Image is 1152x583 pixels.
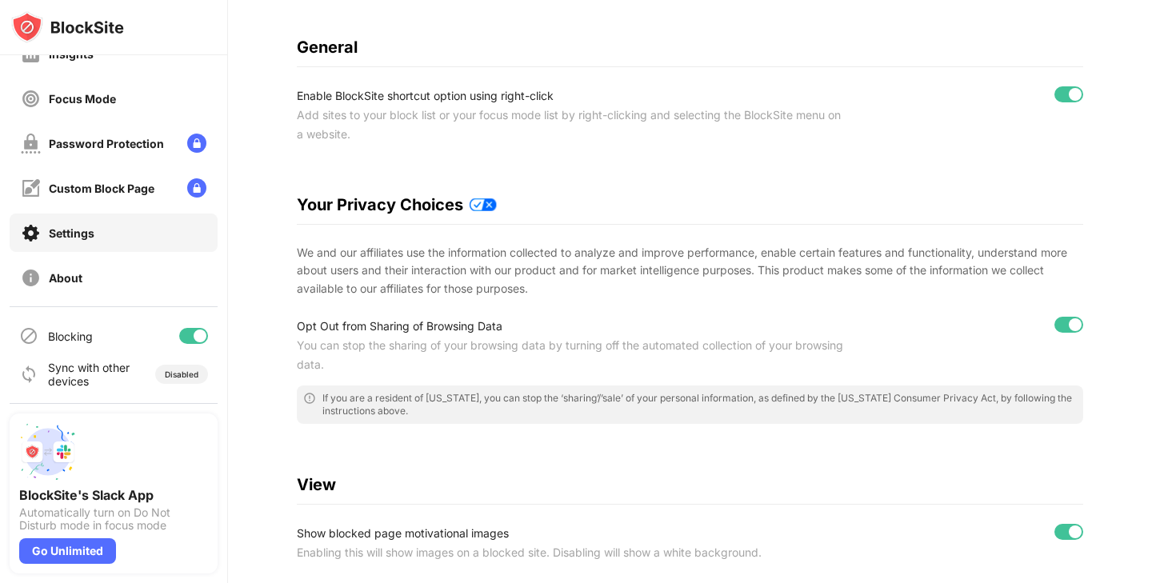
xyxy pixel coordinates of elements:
[297,475,1082,494] div: View
[19,538,116,564] div: Go Unlimited
[19,423,77,481] img: push-slack.svg
[297,106,847,144] div: Add sites to your block list or your focus mode list by right-clicking and selecting the BlockSit...
[297,524,847,543] div: Show blocked page motivational images
[297,38,1082,57] div: General
[187,178,206,198] img: lock-menu.svg
[48,329,93,343] div: Blocking
[19,506,208,532] div: Automatically turn on Do Not Disturb mode in focus mode
[49,92,116,106] div: Focus Mode
[49,226,94,240] div: Settings
[303,392,316,405] img: error-circle-outline.svg
[165,369,198,379] div: Disabled
[11,11,124,43] img: logo-blocksite.svg
[297,195,1082,214] div: Your Privacy Choices
[297,317,847,336] div: Opt Out from Sharing of Browsing Data
[21,223,41,243] img: settings-on.svg
[49,137,164,150] div: Password Protection
[470,198,497,211] img: privacy-policy-updates.svg
[49,271,82,285] div: About
[21,134,41,154] img: password-protection-off.svg
[19,487,208,503] div: BlockSite's Slack App
[297,543,847,562] div: Enabling this will show images on a blocked site. Disabling will show a white background.
[19,326,38,345] img: blocking-icon.svg
[187,134,206,153] img: lock-menu.svg
[21,89,41,109] img: focus-off.svg
[322,392,1076,417] div: If you are a resident of [US_STATE], you can stop the ‘sharing’/’sale’ of your personal informati...
[297,244,1082,297] div: We and our affiliates use the information collected to analyze and improve performance, enable ce...
[297,336,847,374] div: You can stop the sharing of your browsing data by turning off the automated collection of your br...
[49,47,94,61] div: Insights
[297,86,847,106] div: Enable BlockSite shortcut option using right-click
[21,268,41,288] img: about-off.svg
[48,361,130,388] div: Sync with other devices
[19,365,38,384] img: sync-icon.svg
[49,182,154,195] div: Custom Block Page
[21,178,41,198] img: customize-block-page-off.svg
